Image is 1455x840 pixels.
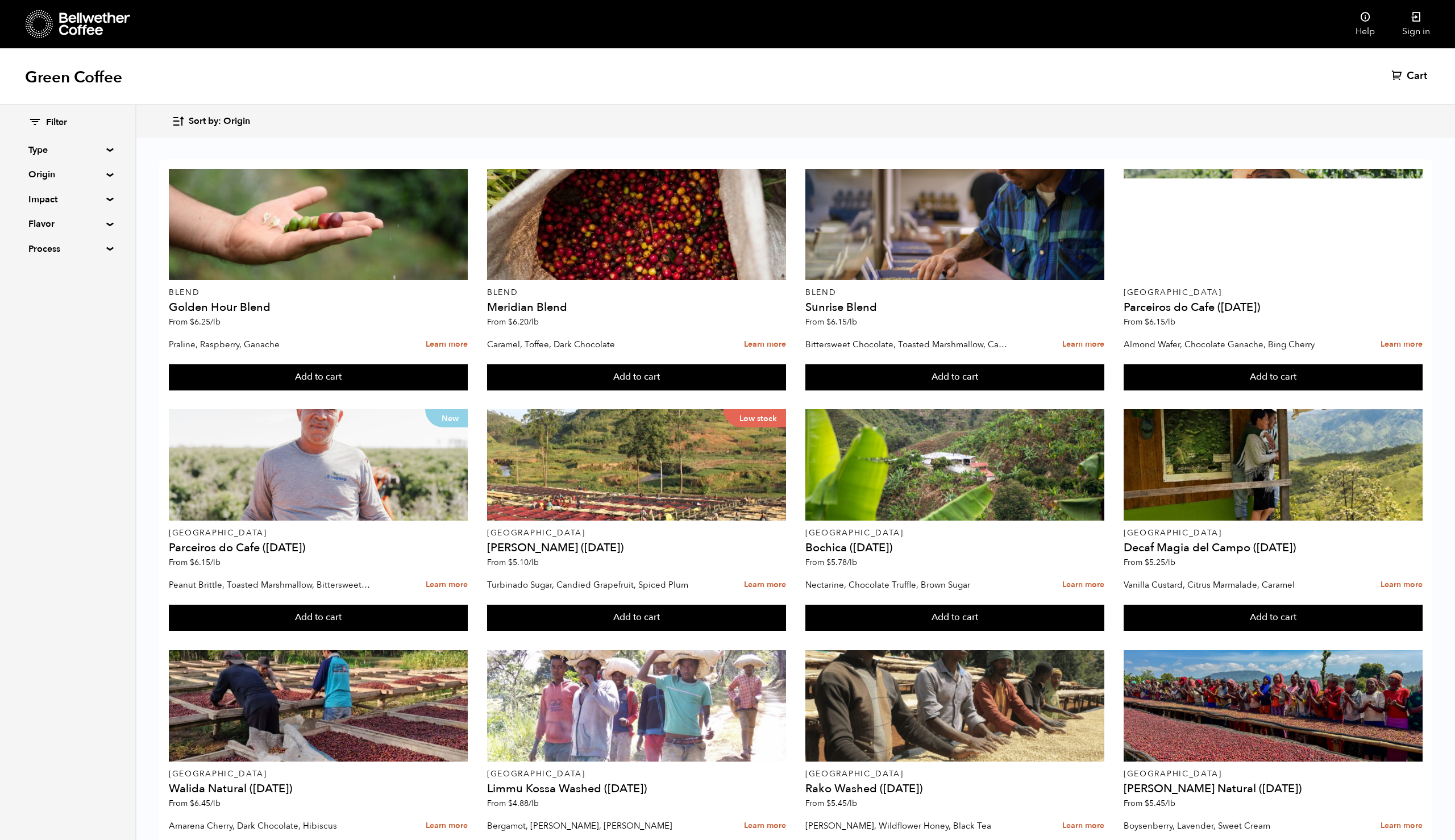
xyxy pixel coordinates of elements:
p: Bittersweet Chocolate, Toasted Marshmallow, Candied Orange, Praline [805,336,1009,353]
summary: Flavor [28,217,107,231]
span: /lb [529,557,539,568]
p: Praline, Raspberry, Ganache [169,336,372,353]
span: From [805,557,857,568]
span: From [169,317,221,327]
summary: Process [28,242,107,256]
button: Add to cart [1124,364,1423,390]
span: /lb [210,798,221,809]
a: Learn more [426,332,468,357]
span: /lb [210,557,221,568]
span: $ [190,317,194,327]
a: Cart [1391,69,1430,83]
a: New [169,409,468,521]
a: Learn more [744,573,786,597]
p: [PERSON_NAME], Wildflower Honey, Black Tea [805,817,1009,834]
span: $ [1145,557,1149,568]
p: [GEOGRAPHIC_DATA] [1124,529,1423,537]
a: Learn more [1062,573,1104,597]
p: Vanilla Custard, Citrus Marmalade, Caramel [1124,576,1327,593]
span: $ [826,798,831,809]
bdi: 5.45 [826,798,857,809]
span: From [487,317,539,327]
p: Amarena Cherry, Dark Chocolate, Hibiscus [169,817,372,834]
span: From [169,798,221,809]
h4: Parceiros do Cafe ([DATE]) [1124,302,1423,313]
h4: Sunrise Blend [805,302,1104,313]
bdi: 6.15 [190,557,221,568]
bdi: 6.25 [190,317,221,327]
p: Nectarine, Chocolate Truffle, Brown Sugar [805,576,1009,593]
h4: Golden Hour Blend [169,302,468,313]
p: Turbinado Sugar, Candied Grapefruit, Spiced Plum [487,576,691,593]
p: Peanut Brittle, Toasted Marshmallow, Bittersweet Chocolate [169,576,372,593]
p: Caramel, Toffee, Dark Chocolate [487,336,691,353]
span: /lb [847,317,857,327]
h4: [PERSON_NAME] ([DATE]) [487,542,786,554]
a: Low stock [487,409,786,521]
h1: Green Coffee [25,67,122,88]
button: Add to cart [805,364,1104,390]
span: $ [508,557,513,568]
p: Almond Wafer, Chocolate Ganache, Bing Cherry [1124,336,1327,353]
p: Blend [805,289,1104,297]
h4: Decaf Magia del Campo ([DATE]) [1124,542,1423,554]
span: $ [1145,798,1149,809]
p: [GEOGRAPHIC_DATA] [487,529,786,537]
span: From [1124,798,1175,809]
a: Learn more [426,814,468,838]
span: $ [190,557,194,568]
span: /lb [529,317,539,327]
span: /lb [1165,317,1175,327]
a: Learn more [1381,573,1423,597]
bdi: 6.45 [190,798,221,809]
button: Add to cart [169,364,468,390]
p: [GEOGRAPHIC_DATA] [805,770,1104,778]
button: Add to cart [1124,605,1423,631]
h4: Parceiros do Cafe ([DATE]) [169,542,468,554]
h4: Rako Washed ([DATE]) [805,783,1104,795]
p: Blend [487,289,786,297]
span: $ [190,798,194,809]
span: From [487,798,539,809]
span: /lb [847,557,857,568]
span: /lb [1165,557,1175,568]
bdi: 5.78 [826,557,857,568]
span: From [169,557,221,568]
p: [GEOGRAPHIC_DATA] [1124,770,1423,778]
h4: Walida Natural ([DATE]) [169,783,468,795]
span: From [1124,317,1175,327]
a: Learn more [426,573,468,597]
span: /lb [847,798,857,809]
summary: Impact [28,193,107,206]
span: $ [826,557,831,568]
h4: Limmu Kossa Washed ([DATE]) [487,783,786,795]
p: Low stock [724,409,786,427]
p: [GEOGRAPHIC_DATA] [1124,289,1423,297]
span: From [1124,557,1175,568]
p: [GEOGRAPHIC_DATA] [169,529,468,537]
span: $ [826,317,831,327]
p: [GEOGRAPHIC_DATA] [169,770,468,778]
button: Add to cart [487,605,786,631]
a: Learn more [1381,332,1423,357]
span: Cart [1407,69,1427,83]
button: Sort by: Origin [172,108,250,135]
a: Learn more [744,332,786,357]
bdi: 6.15 [826,317,857,327]
bdi: 4.88 [508,798,539,809]
span: /lb [1165,798,1175,809]
span: /lb [210,317,221,327]
p: New [425,409,468,427]
h4: Meridian Blend [487,302,786,313]
a: Learn more [744,814,786,838]
button: Add to cart [805,605,1104,631]
span: $ [508,317,513,327]
summary: Type [28,143,107,157]
p: [GEOGRAPHIC_DATA] [487,770,786,778]
a: Learn more [1062,332,1104,357]
bdi: 5.25 [1145,557,1175,568]
span: From [487,557,539,568]
h4: Bochica ([DATE]) [805,542,1104,554]
p: Blend [169,289,468,297]
bdi: 6.20 [508,317,539,327]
